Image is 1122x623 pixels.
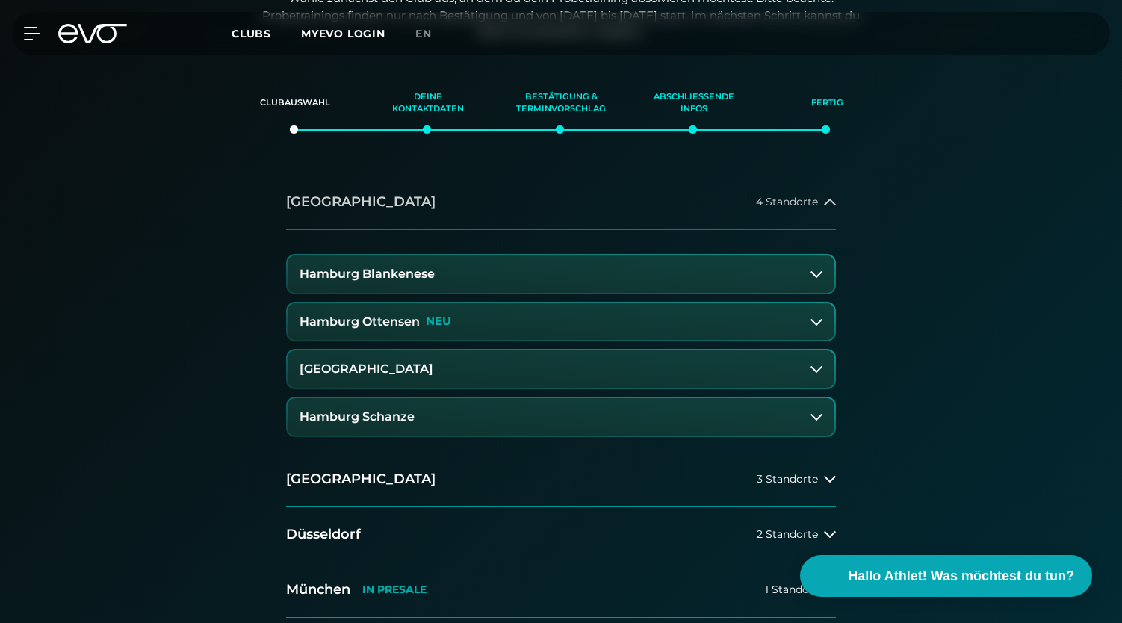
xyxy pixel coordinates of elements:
[286,507,836,562] button: Düsseldorf2 Standorte
[513,83,609,123] div: Bestätigung & Terminvorschlag
[301,27,385,40] a: MYEVO LOGIN
[286,562,836,618] button: MünchenIN PRESALE1 Standort
[765,584,818,595] span: 1 Standort
[362,583,427,596] p: IN PRESALE
[288,303,834,341] button: Hamburg OttensenNEU
[757,529,818,540] span: 2 Standorte
[288,255,834,293] button: Hamburg Blankenese
[300,267,435,281] h3: Hamburg Blankenese
[415,27,432,40] span: en
[286,452,836,507] button: [GEOGRAPHIC_DATA]3 Standorte
[286,193,436,211] h2: [GEOGRAPHIC_DATA]
[848,566,1074,586] span: Hallo Athlet! Was möchtest du tun?
[300,410,415,424] h3: Hamburg Schanze
[415,25,450,43] a: en
[800,555,1092,597] button: Hallo Athlet! Was möchtest du tun?
[426,315,451,328] p: NEU
[380,83,476,123] div: Deine Kontaktdaten
[757,474,818,485] span: 3 Standorte
[300,315,420,329] h3: Hamburg Ottensen
[756,196,818,208] span: 4 Standorte
[286,580,350,599] h2: München
[286,175,836,230] button: [GEOGRAPHIC_DATA]4 Standorte
[232,27,271,40] span: Clubs
[646,83,742,123] div: Abschließende Infos
[288,350,834,388] button: [GEOGRAPHIC_DATA]
[286,470,436,489] h2: [GEOGRAPHIC_DATA]
[779,83,875,123] div: Fertig
[247,83,343,123] div: Clubauswahl
[300,362,433,376] h3: [GEOGRAPHIC_DATA]
[232,26,301,40] a: Clubs
[288,398,834,436] button: Hamburg Schanze
[286,525,361,544] h2: Düsseldorf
